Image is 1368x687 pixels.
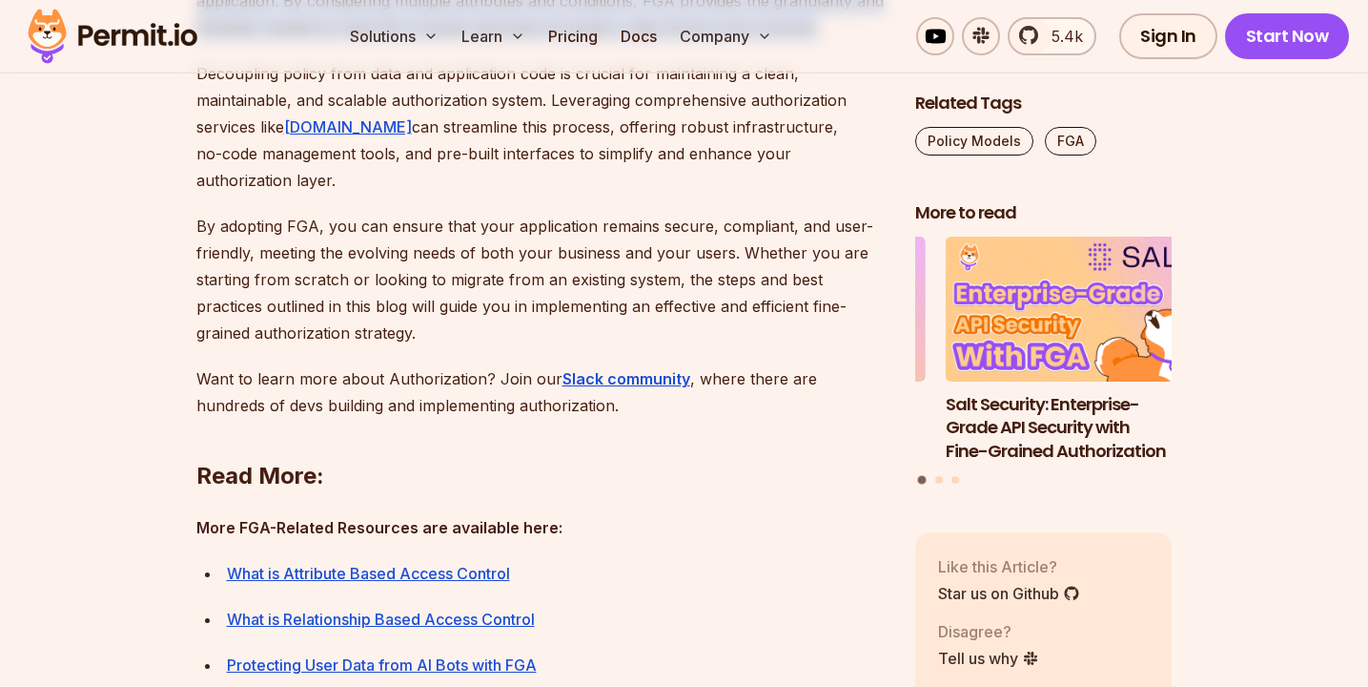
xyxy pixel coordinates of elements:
[1040,25,1083,48] span: 5.4k
[1045,127,1096,156] a: FGA
[19,4,206,69] img: Permit logo
[562,369,690,388] a: Slack community
[342,17,446,55] button: Solutions
[668,237,926,382] img: Authentication and Authorization with Firebase
[196,213,885,346] p: By adopting FGA, you can ensure that your application remains secure, compliant, and user-friendl...
[196,60,885,194] p: Decoupling policy from data and application code is crucial for maintaining a clean, maintainable...
[946,237,1203,464] li: 1 of 3
[227,564,510,583] a: What is Attribute Based Access Control
[938,619,1039,642] p: Disagree?
[946,237,1203,382] img: Salt Security: Enterprise-Grade API Security with Fine-Grained Authorization
[196,518,562,537] strong: More FGA-Related Resources are available here:
[196,385,885,491] h2: Read More:
[1008,17,1096,55] a: 5.4k
[284,117,412,136] a: [DOMAIN_NAME]
[946,237,1203,464] a: Salt Security: Enterprise-Grade API Security with Fine-Grained AuthorizationSalt Security: Enterp...
[1225,13,1350,59] a: Start Now
[915,92,1173,115] h2: Related Tags
[668,237,926,464] li: 3 of 3
[915,201,1173,225] h2: More to read
[915,237,1173,487] div: Posts
[227,656,537,675] a: Protecting User Data from AI Bots with FGA
[541,17,605,55] a: Pricing
[1119,13,1217,59] a: Sign In
[613,17,664,55] a: Docs
[672,17,780,55] button: Company
[946,392,1203,463] h3: Salt Security: Enterprise-Grade API Security with Fine-Grained Authorization
[227,610,535,629] a: What is Relationship Based Access Control
[668,392,926,440] h3: Authentication and Authorization with Firebase
[935,475,943,483] button: Go to slide 2
[918,475,927,484] button: Go to slide 1
[196,365,885,419] p: Want to learn more about Authorization? Join our , where there are hundreds of devs building and ...
[951,475,959,483] button: Go to slide 3
[938,646,1039,669] a: Tell us why
[938,581,1080,604] a: Star us on Github
[915,127,1033,156] a: Policy Models
[938,554,1080,577] p: Like this Article?
[454,17,533,55] button: Learn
